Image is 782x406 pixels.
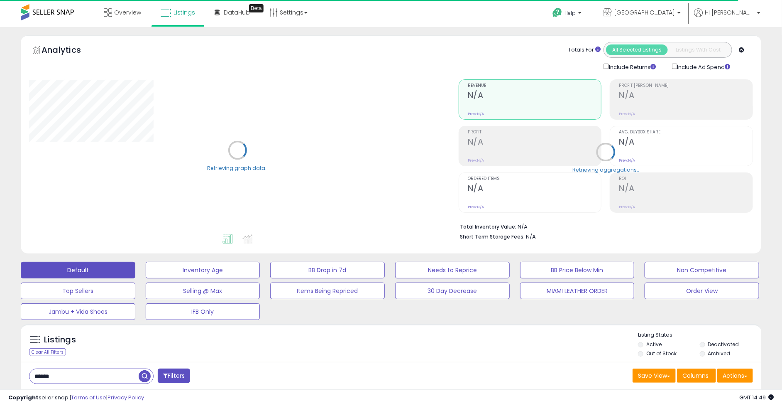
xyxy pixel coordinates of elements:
[520,283,635,299] button: MIAMI LEATHER ORDER
[395,262,510,278] button: Needs to Reprice
[146,303,260,320] button: IFB Only
[647,350,677,357] label: Out of Stock
[614,8,675,17] span: [GEOGRAPHIC_DATA]
[249,4,264,12] div: Tooltip anchor
[606,44,668,55] button: All Selected Listings
[552,7,562,18] i: Get Help
[633,369,676,383] button: Save View
[694,8,760,27] a: Hi [PERSON_NAME]
[21,303,135,320] button: Jambu + Vida Shoes
[114,8,141,17] span: Overview
[597,62,666,71] div: Include Returns
[677,369,716,383] button: Columns
[71,394,106,401] a: Terms of Use
[682,372,709,380] span: Columns
[146,283,260,299] button: Selling @ Max
[44,334,76,346] h5: Listings
[29,348,66,356] div: Clear All Filters
[174,8,195,17] span: Listings
[667,44,729,55] button: Listings With Cost
[717,369,753,383] button: Actions
[739,394,774,401] span: 2025-09-16 14:49 GMT
[270,262,385,278] button: BB Drop in 7d
[565,10,576,17] span: Help
[520,262,635,278] button: BB Price Below Min
[647,341,662,348] label: Active
[638,331,761,339] p: Listing States:
[8,394,144,402] div: seller snap | |
[572,166,639,174] div: Retrieving aggregations..
[224,8,250,17] span: DataHub
[270,283,385,299] button: Items Being Repriced
[568,46,601,54] div: Totals For
[108,394,144,401] a: Privacy Policy
[705,8,755,17] span: Hi [PERSON_NAME]
[708,341,739,348] label: Deactivated
[146,262,260,278] button: Inventory Age
[395,283,510,299] button: 30 Day Decrease
[207,165,268,172] div: Retrieving graph data..
[42,44,97,58] h5: Analytics
[645,262,759,278] button: Non Competitive
[666,62,744,71] div: Include Ad Spend
[708,350,731,357] label: Archived
[21,283,135,299] button: Top Sellers
[21,262,135,278] button: Default
[645,283,759,299] button: Order View
[158,369,190,383] button: Filters
[546,1,590,27] a: Help
[8,394,39,401] strong: Copyright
